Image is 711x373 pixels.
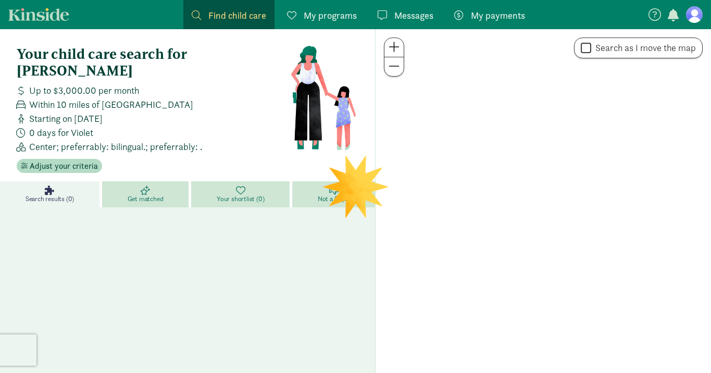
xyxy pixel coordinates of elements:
[29,111,103,126] span: Starting on [DATE]
[102,181,191,207] a: Get matched
[30,160,98,172] span: Adjust your criteria
[128,195,164,203] span: Get matched
[29,97,193,111] span: Within 10 miles of [GEOGRAPHIC_DATA]
[191,181,292,207] a: Your shortlist (0)
[29,126,93,140] span: 0 days for Violet
[26,195,74,203] span: Search results (0)
[292,181,375,207] a: Not a fit (0)
[304,8,357,22] span: My programs
[217,195,264,203] span: Your shortlist (0)
[318,195,350,203] span: Not a fit (0)
[8,8,69,21] a: Kinside
[29,83,139,97] span: Up to $3,000.00 per month
[471,8,525,22] span: My payments
[591,42,696,54] label: Search as I move the map
[17,46,290,79] h4: Your child care search for [PERSON_NAME]
[17,159,102,173] button: Adjust your criteria
[394,8,433,22] span: Messages
[29,140,202,154] span: Center; preferrably: bilingual.; preferrably: .
[208,8,266,22] span: Find child care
